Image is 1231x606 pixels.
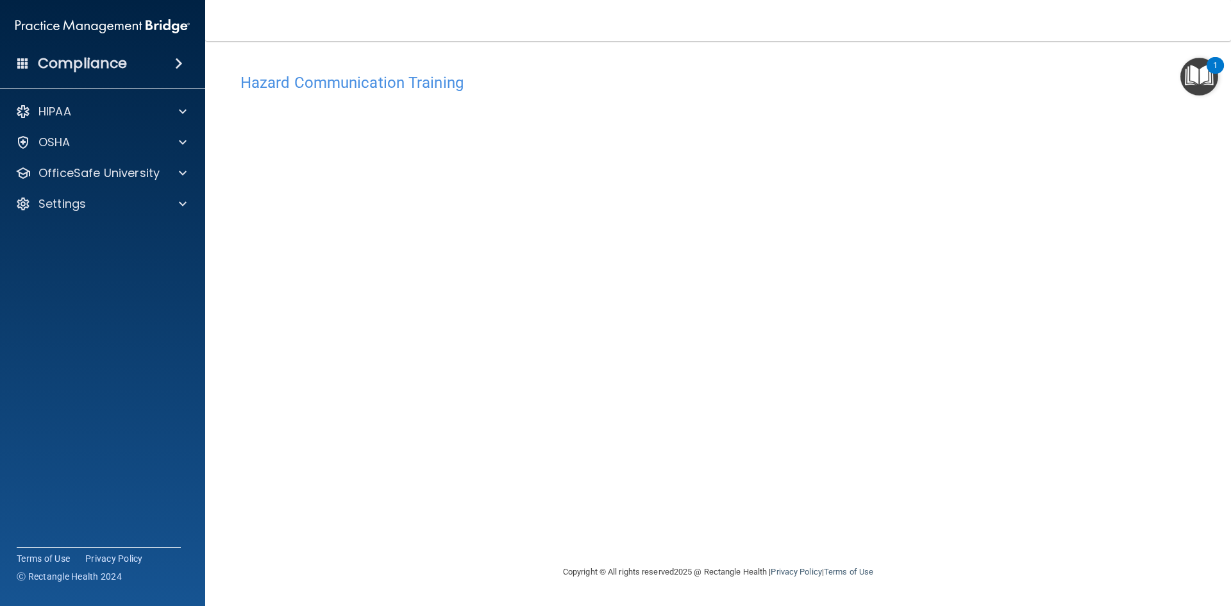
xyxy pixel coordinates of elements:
[771,567,821,577] a: Privacy Policy
[38,135,71,150] p: OSHA
[38,165,160,181] p: OfficeSafe University
[38,55,127,72] h4: Compliance
[1213,65,1218,82] div: 1
[824,567,873,577] a: Terms of Use
[85,552,143,565] a: Privacy Policy
[240,98,894,521] iframe: HCT
[15,135,187,150] a: OSHA
[1180,58,1218,96] button: Open Resource Center, 1 new notification
[240,74,1196,91] h4: Hazard Communication Training
[15,13,190,39] img: PMB logo
[17,552,70,565] a: Terms of Use
[17,570,122,583] span: Ⓒ Rectangle Health 2024
[484,551,952,593] div: Copyright © All rights reserved 2025 @ Rectangle Health | |
[38,104,71,119] p: HIPAA
[15,196,187,212] a: Settings
[15,104,187,119] a: HIPAA
[15,165,187,181] a: OfficeSafe University
[38,196,86,212] p: Settings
